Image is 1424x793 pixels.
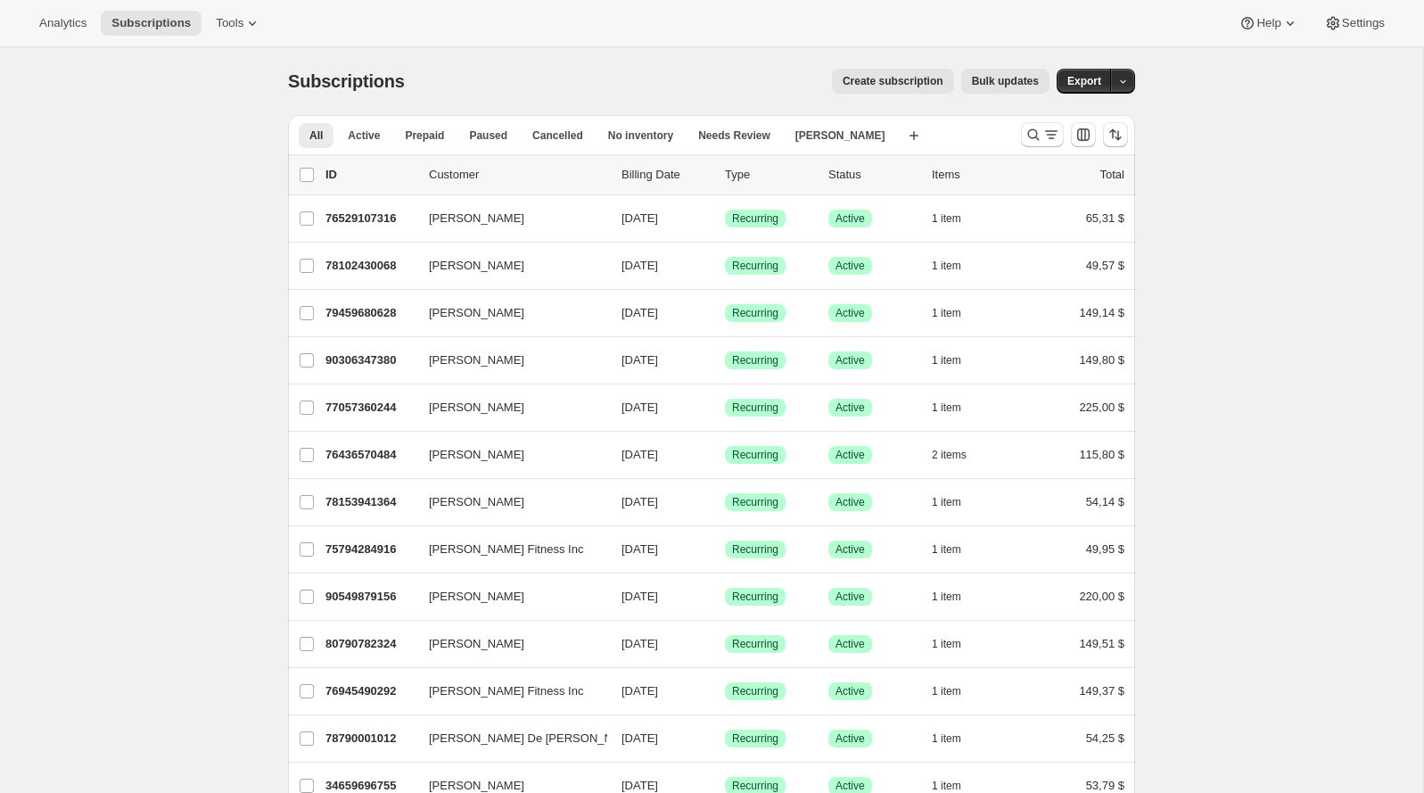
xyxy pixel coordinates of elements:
[1079,306,1124,319] span: 149,14 $
[621,353,658,367] span: [DATE]
[835,731,865,746] span: Active
[1342,16,1385,30] span: Settings
[325,253,1124,278] div: 78102430068[PERSON_NAME][DATE]LogradoRecurringLogradoActive1 item49,57 $
[325,351,415,369] p: 90306347380
[621,401,658,414] span: [DATE]
[961,69,1049,94] button: Bulk updates
[325,726,1124,751] div: 78790001012[PERSON_NAME] De [PERSON_NAME][DATE]LogradoRecurringLogradoActive1 item54,25 $
[205,11,272,36] button: Tools
[429,210,524,227] span: [PERSON_NAME]
[429,730,641,748] span: [PERSON_NAME] De [PERSON_NAME]
[621,306,658,319] span: [DATE]
[835,542,865,557] span: Active
[418,252,597,280] button: [PERSON_NAME]
[932,779,961,793] span: 1 item
[900,123,928,148] button: Crear vista nueva
[932,301,981,326] button: 1 item
[932,726,981,751] button: 1 item
[835,306,865,320] span: Active
[325,730,415,748] p: 78790001012
[429,304,524,322] span: [PERSON_NAME]
[325,304,415,322] p: 79459680628
[418,346,597,375] button: [PERSON_NAME]
[418,393,597,422] button: [PERSON_NAME]
[932,584,981,609] button: 1 item
[288,71,405,91] span: Subscriptions
[325,679,1124,704] div: 76945490292[PERSON_NAME] Fitness Inc[DATE]LogradoRecurringLogradoActive1 item149,37 $
[621,542,658,556] span: [DATE]
[621,590,658,603] span: [DATE]
[418,204,597,233] button: [PERSON_NAME]
[1057,69,1112,94] button: Export
[932,442,986,467] button: 2 items
[621,684,658,698] span: [DATE]
[429,493,524,511] span: [PERSON_NAME]
[932,401,961,415] span: 1 item
[1086,731,1124,745] span: 54,25 $
[1079,684,1124,698] span: 149,37 $
[932,495,961,509] span: 1 item
[932,206,981,231] button: 1 item
[732,542,778,557] span: Recurring
[1079,590,1124,603] span: 220,00 $
[932,306,961,320] span: 1 item
[1103,122,1128,147] button: Ordenar los resultados
[621,637,658,650] span: [DATE]
[325,301,1124,326] div: 79459680628[PERSON_NAME][DATE]LogradoRecurringLogradoActive1 item149,14 $
[732,306,778,320] span: Recurring
[732,259,778,273] span: Recurring
[835,637,865,651] span: Active
[725,166,814,184] div: Type
[429,257,524,275] span: [PERSON_NAME]
[325,584,1124,609] div: 90549879156[PERSON_NAME][DATE]LogradoRecurringLogradoActive1 item220,00 $
[325,395,1124,420] div: 77057360244[PERSON_NAME][DATE]LogradoRecurringLogradoActive1 item225,00 $
[469,128,507,143] span: Paused
[608,128,673,143] span: No inventory
[835,259,865,273] span: Active
[932,211,961,226] span: 1 item
[429,351,524,369] span: [PERSON_NAME]
[621,211,658,225] span: [DATE]
[832,69,954,94] button: Create subscription
[101,11,202,36] button: Subscriptions
[932,395,981,420] button: 1 item
[932,348,981,373] button: 1 item
[932,537,981,562] button: 1 item
[621,448,658,461] span: [DATE]
[1086,211,1124,225] span: 65,31 $
[732,401,778,415] span: Recurring
[429,635,524,653] span: [PERSON_NAME]
[732,353,778,368] span: Recurring
[835,448,865,462] span: Active
[1086,779,1124,792] span: 53,79 $
[732,448,778,462] span: Recurring
[932,637,961,651] span: 1 item
[621,166,711,184] p: Billing Date
[732,731,778,746] span: Recurring
[325,446,415,464] p: 76436570484
[429,166,607,184] p: Customer
[429,446,524,464] span: [PERSON_NAME]
[1086,495,1124,508] span: 54,14 $
[39,16,86,30] span: Analytics
[325,541,415,558] p: 75794284916
[1079,448,1124,461] span: 115,80 $
[932,542,961,557] span: 1 item
[1071,122,1096,147] button: Personalizar el orden y la visibilidad de las columnas de la tabla
[325,493,415,511] p: 78153941364
[418,299,597,327] button: [PERSON_NAME]
[1256,16,1280,30] span: Help
[1086,542,1124,556] span: 49,95 $
[732,637,778,651] span: Recurring
[932,259,961,273] span: 1 item
[835,684,865,698] span: Active
[325,210,415,227] p: 76529107316
[835,590,865,604] span: Active
[429,541,583,558] span: [PERSON_NAME] Fitness Inc
[932,731,961,746] span: 1 item
[732,495,778,509] span: Recurring
[621,779,658,792] span: [DATE]
[835,779,865,793] span: Active
[325,206,1124,231] div: 76529107316[PERSON_NAME][DATE]LogradoRecurringLogradoActive1 item65,31 $
[932,684,961,698] span: 1 item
